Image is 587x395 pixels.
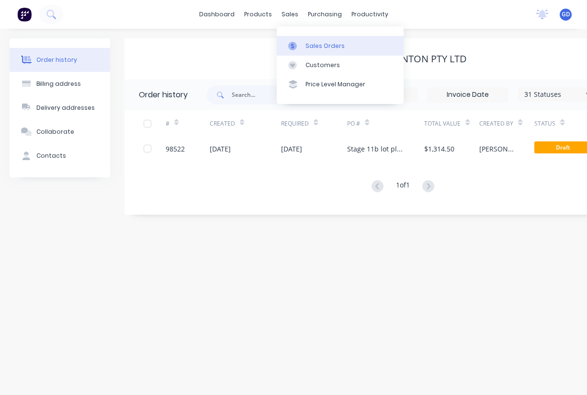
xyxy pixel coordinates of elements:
[232,85,327,105] input: Search...
[277,56,404,75] a: Customers
[36,151,66,160] div: Contacts
[139,89,188,101] div: Order history
[305,80,365,89] div: Price Level Manager
[166,119,169,128] div: #
[281,110,347,137] div: Required
[347,110,424,137] div: PO #
[424,110,479,137] div: Total Value
[534,119,555,128] div: Status
[562,10,570,19] span: GD
[396,180,410,194] div: 1 of 1
[479,119,513,128] div: Created By
[428,88,508,102] input: Invoice Date
[424,119,461,128] div: Total Value
[347,119,360,128] div: PO #
[10,144,110,168] button: Contacts
[350,53,467,65] div: Prime Eglinton Pty Ltd
[210,144,231,154] div: [DATE]
[36,80,81,88] div: Billing address
[36,104,95,112] div: Delivery addresses
[166,144,185,154] div: 98522
[36,128,74,136] div: Collaborate
[277,75,404,94] a: Price Level Manager
[281,119,309,128] div: Required
[166,110,210,137] div: #
[479,110,534,137] div: Created By
[424,144,454,154] div: $1,314.50
[281,144,302,154] div: [DATE]
[194,7,239,22] a: dashboard
[10,72,110,96] button: Billing address
[277,7,303,22] div: sales
[277,36,404,55] a: Sales Orders
[479,144,515,154] div: [PERSON_NAME]
[10,96,110,120] button: Delivery addresses
[305,42,345,50] div: Sales Orders
[239,7,277,22] div: products
[10,48,110,72] button: Order history
[210,110,281,137] div: Created
[10,120,110,144] button: Collaborate
[347,144,405,154] div: Stage 11b lot plates
[347,7,393,22] div: productivity
[303,7,347,22] div: purchasing
[17,7,32,22] img: Factory
[305,61,340,70] div: Customers
[36,56,77,64] div: Order history
[210,119,235,128] div: Created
